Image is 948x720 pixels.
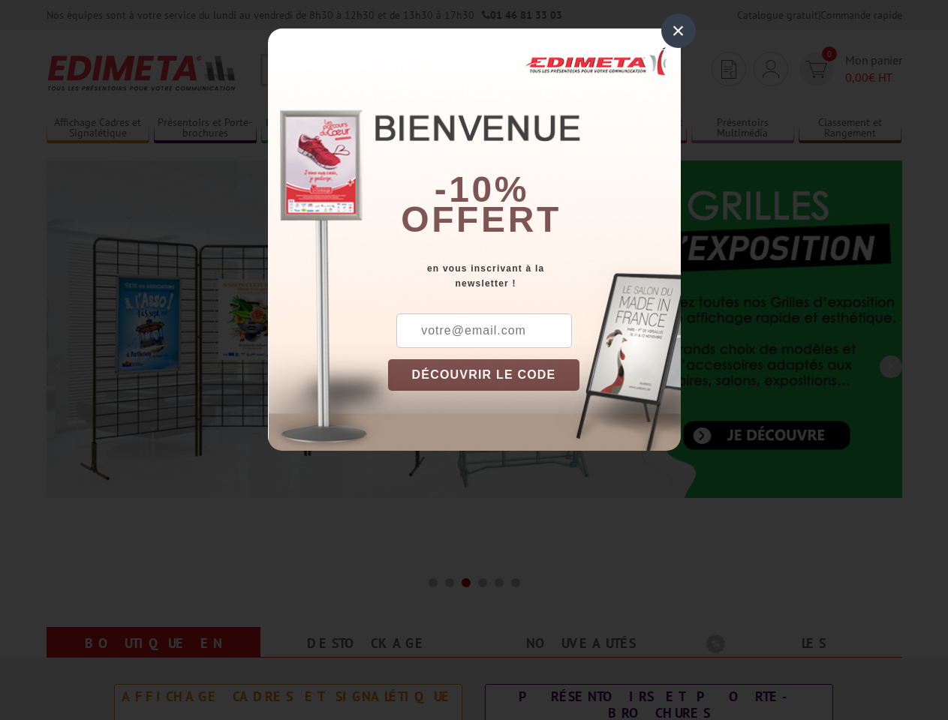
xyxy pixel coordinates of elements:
button: DÉCOUVRIR LE CODE [388,359,580,391]
font: offert [401,199,561,239]
b: -10% [435,169,529,209]
input: votre@email.com [396,313,572,348]
div: × [661,13,696,48]
div: en vous inscrivant à la newsletter ! [388,261,681,291]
